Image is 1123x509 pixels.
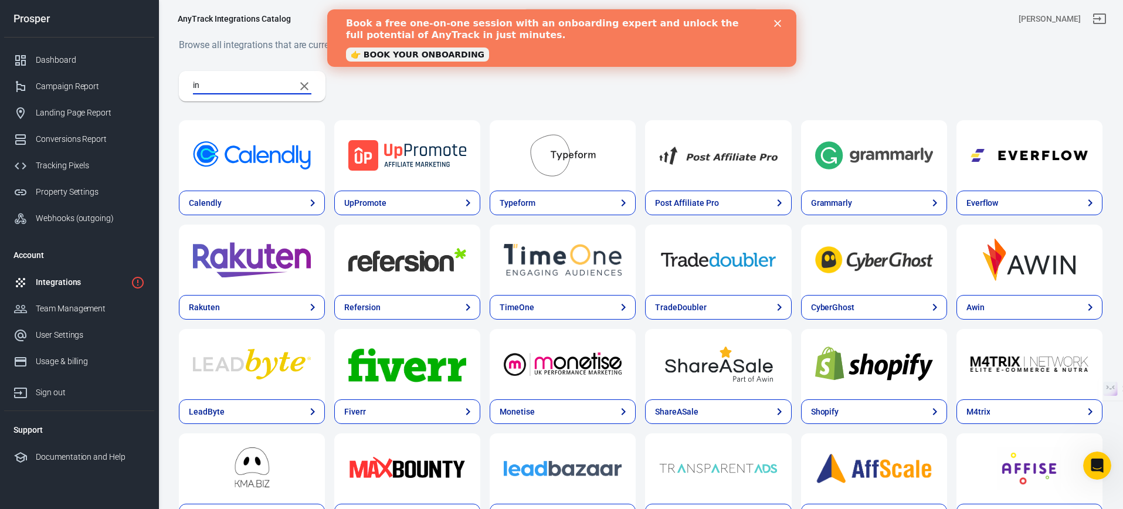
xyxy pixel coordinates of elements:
[956,120,1102,191] a: Everflow
[4,205,154,232] a: Webhooks (outgoing)
[4,416,154,444] li: Support
[36,451,145,463] div: Documentation and Help
[36,303,145,315] div: Team Management
[801,433,947,504] a: AffScale
[179,329,325,399] a: LeadByte
[193,447,311,490] img: KMA (KissMyAds)
[659,239,777,281] img: TradeDoubler
[348,447,466,490] img: Maxbounty
[645,225,791,295] a: TradeDoubler
[179,38,1102,52] h6: Browse all integrations that are currently supported at AnyTrack. View each integration details o...
[179,433,325,504] a: KMA (KissMyAds)
[504,239,622,281] img: TimeOne
[490,191,636,215] a: Typeform
[971,239,1088,281] img: Awin
[193,343,311,385] img: LeadByte
[645,433,791,504] a: Transparent Ads
[189,197,222,209] div: Calendly
[178,13,291,25] div: AnyTrack Integrations Catalog
[500,406,535,418] div: Monetise
[4,47,154,73] a: Dashboard
[334,329,480,399] a: Fiverr
[4,126,154,152] a: Conversions Report
[36,386,145,399] div: Sign out
[4,13,154,24] div: Prosper
[490,433,636,504] a: LeadBazaar
[179,399,325,424] a: LeadByte
[645,399,791,424] a: ShareASale
[659,134,777,177] img: Post Affiliate Pro
[327,9,796,67] iframe: Intercom live chat banner
[490,295,636,320] a: TimeOne
[500,197,535,209] div: Typeform
[4,348,154,375] a: Usage & billing
[4,152,154,179] a: Tracking Pixels
[36,276,126,289] div: Integrations
[36,160,145,172] div: Tracking Pixels
[801,329,947,399] a: Shopify
[36,329,145,341] div: User Settings
[971,134,1088,177] img: Everflow
[189,301,220,314] div: Rakuten
[1019,13,1081,25] div: Account id: gSPiEqqR
[811,406,839,418] div: Shopify
[348,134,466,177] img: UpPromote
[655,197,718,209] div: Post Affiliate Pro
[4,73,154,100] a: Campaign Report
[348,343,466,385] img: Fiverr
[956,191,1102,215] a: Everflow
[4,179,154,205] a: Property Settings
[193,134,311,177] img: Calendly
[1085,5,1114,33] a: Sign out
[504,343,622,385] img: Monetise
[815,343,933,385] img: Shopify
[956,329,1102,399] a: M4trix
[966,197,999,209] div: Everflow
[4,241,154,269] li: Account
[956,295,1102,320] a: Awin
[645,329,791,399] a: ShareASale
[504,447,622,490] img: LeadBazaar
[344,406,366,418] div: Fiverr
[334,399,480,424] a: Fiverr
[179,191,325,215] a: Calendly
[815,239,933,281] img: CyberGhost
[36,186,145,198] div: Property Settings
[966,301,985,314] div: Awin
[193,239,311,281] img: Rakuten
[36,355,145,368] div: Usage & billing
[344,301,381,314] div: Refersion
[4,322,154,348] a: User Settings
[815,447,933,490] img: AffScale
[490,329,636,399] a: Monetise
[500,301,534,314] div: TimeOne
[334,295,480,320] a: Refersion
[4,269,154,296] a: Integrations
[4,375,154,406] a: Sign out
[193,79,286,94] input: Search...
[179,295,325,320] a: Rakuten
[524,9,758,29] button: Find anything...⌘ + K
[334,191,480,215] a: UpPromote
[645,191,791,215] a: Post Affiliate Pro
[36,212,145,225] div: Webhooks (outgoing)
[815,134,933,177] img: Grammarly
[36,107,145,119] div: Landing Page Report
[490,225,636,295] a: TimeOne
[966,406,990,418] div: M4trix
[956,225,1102,295] a: Awin
[801,225,947,295] a: CyberGhost
[956,399,1102,424] a: M4trix
[655,406,698,418] div: ShareASale
[801,120,947,191] a: Grammarly
[334,120,480,191] a: UpPromote
[344,197,386,209] div: UpPromote
[179,225,325,295] a: Rakuten
[189,406,225,418] div: LeadByte
[801,295,947,320] a: CyberGhost
[4,100,154,126] a: Landing Page Report
[290,72,318,100] button: Clear Search
[36,80,145,93] div: Campaign Report
[490,120,636,191] a: Typeform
